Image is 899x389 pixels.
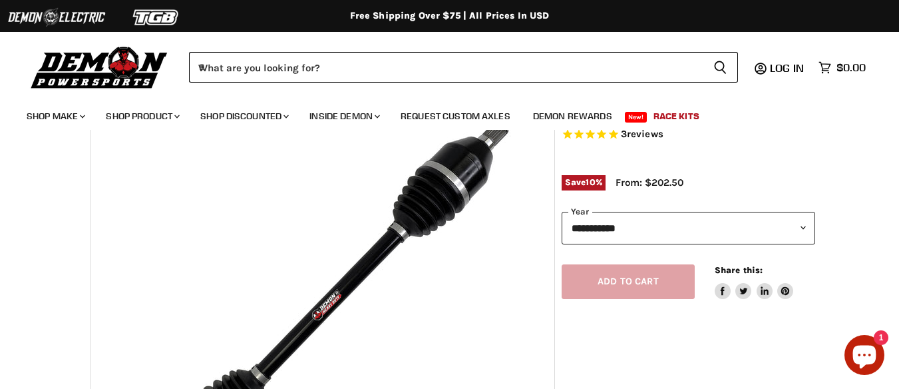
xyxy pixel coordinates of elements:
span: reviews [627,129,663,141]
a: Shop Product [96,103,188,130]
span: Save % [562,175,606,190]
a: Shop Make [17,103,93,130]
span: 10 [586,177,595,187]
img: Demon Electric Logo 2 [7,5,106,30]
a: Log in [764,62,812,74]
span: $0.00 [836,61,866,74]
img: TGB Logo 2 [106,5,206,30]
img: Demon Powersports [27,43,172,91]
a: Inside Demon [299,103,388,130]
a: Demon Rewards [523,103,622,130]
aside: Share this: [715,264,794,300]
inbox-online-store-chat: Shopify online store chat [840,335,888,378]
select: year [562,212,815,244]
a: Shop Discounted [190,103,297,130]
span: Log in [770,61,804,75]
a: Race Kits [643,103,709,130]
form: Product [189,52,738,83]
ul: Main menu [17,97,862,130]
span: 3 reviews [621,129,663,141]
a: Request Custom Axles [391,103,520,130]
span: From: $202.50 [616,177,683,189]
a: $0.00 [812,58,872,77]
span: Rated 5.0 out of 5 stars 3 reviews [562,128,815,142]
span: New! [625,112,647,123]
input: When autocomplete results are available use up and down arrows to review and enter to select [189,52,703,83]
span: Share this: [715,265,763,275]
button: Search [703,52,738,83]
